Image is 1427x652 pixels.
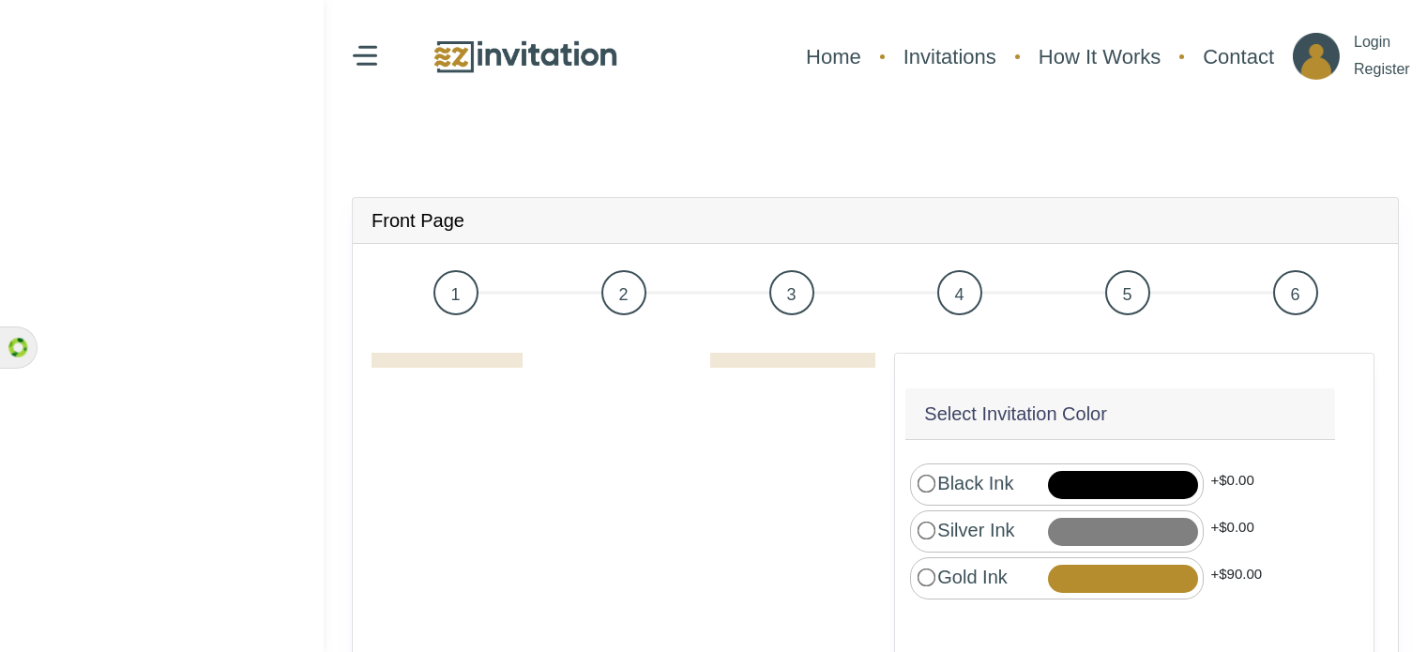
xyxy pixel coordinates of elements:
a: 4 [875,263,1043,323]
input: Black Ink [918,475,936,493]
a: 6 [1211,263,1379,323]
input: Gold Ink [918,569,936,587]
a: 3 [707,263,875,323]
span: 3 [769,270,814,315]
a: 1 [372,263,539,323]
input: Silver Ink [918,522,936,540]
span: 2 [601,270,646,315]
div: +$0.00 [1204,510,1260,553]
img: ico_account.png [1293,33,1340,80]
a: Contact [1193,32,1283,82]
label: Gold Ink [916,563,1007,591]
div: +$90.00 [1204,557,1268,599]
span: 4 [937,270,982,315]
a: 2 [539,263,707,323]
div: +$0.00 [1204,463,1260,506]
h5: Select Invitation Color [924,400,1107,428]
span: 5 [1105,270,1150,315]
p: Login Register [1354,29,1410,83]
a: Home [797,32,871,82]
span: 6 [1273,270,1318,315]
a: 5 [1043,263,1211,323]
label: Silver Ink [916,516,1014,544]
h4: Front Page [372,209,464,232]
img: logo.png [432,37,619,77]
a: Invitations [894,32,1006,82]
label: Black Ink [916,469,1013,497]
span: 1 [433,270,478,315]
a: How It Works [1029,32,1170,82]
